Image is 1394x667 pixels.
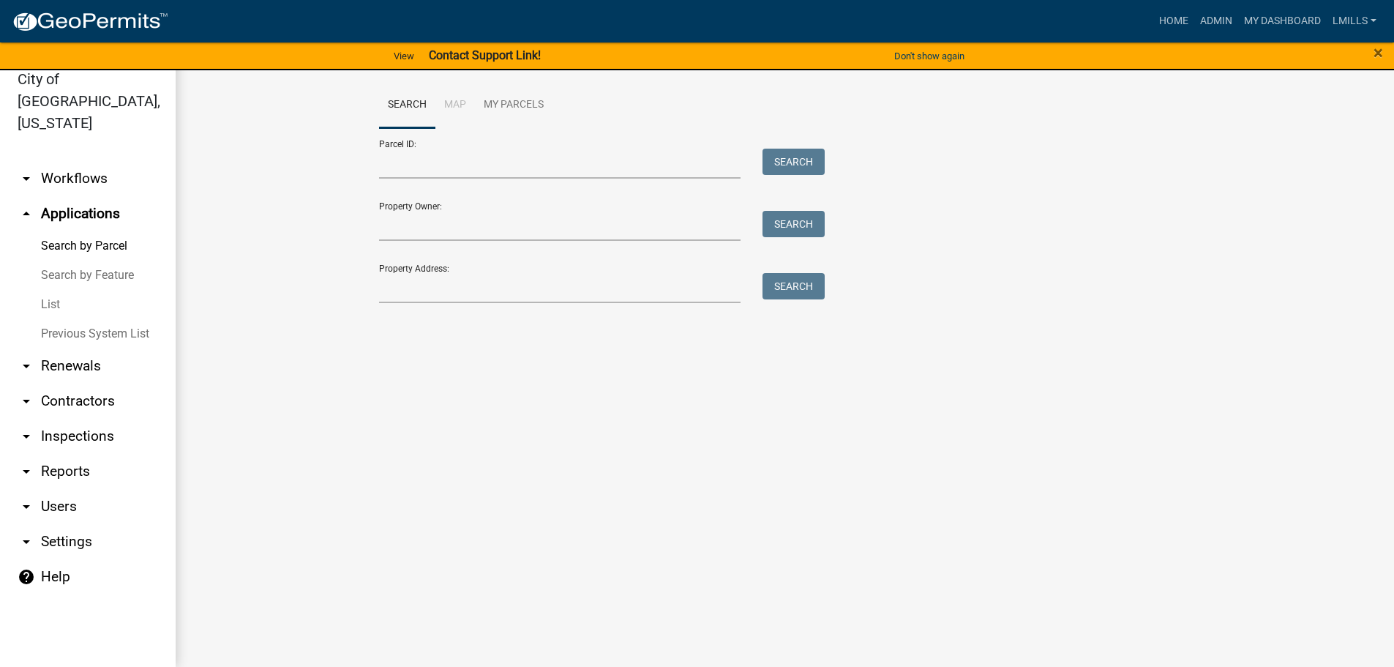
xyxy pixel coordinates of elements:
[18,463,35,480] i: arrow_drop_down
[18,498,35,515] i: arrow_drop_down
[18,170,35,187] i: arrow_drop_down
[1374,44,1383,62] button: Close
[388,44,420,68] a: View
[18,428,35,445] i: arrow_drop_down
[18,568,35,586] i: help
[379,82,435,129] a: Search
[18,205,35,223] i: arrow_drop_up
[1194,7,1238,35] a: Admin
[762,273,825,299] button: Search
[888,44,970,68] button: Don't show again
[1153,7,1194,35] a: Home
[762,211,825,237] button: Search
[18,357,35,375] i: arrow_drop_down
[1238,7,1327,35] a: My Dashboard
[1327,7,1382,35] a: lmills
[475,82,552,129] a: My Parcels
[1374,42,1383,63] span: ×
[762,149,825,175] button: Search
[429,48,541,62] strong: Contact Support Link!
[18,392,35,410] i: arrow_drop_down
[18,533,35,551] i: arrow_drop_down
